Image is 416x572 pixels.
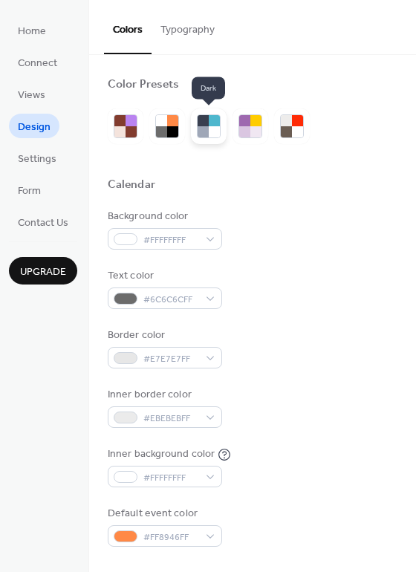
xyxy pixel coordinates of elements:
[108,506,219,521] div: Default event color
[18,183,41,199] span: Form
[9,146,65,170] a: Settings
[18,120,51,135] span: Design
[108,77,179,93] div: Color Presets
[143,530,198,545] span: #FF8946FF
[108,328,219,343] div: Border color
[108,268,219,284] div: Text color
[108,209,219,224] div: Background color
[143,411,198,426] span: #EBEBEBFF
[9,50,66,74] a: Connect
[9,178,50,202] a: Form
[9,114,59,138] a: Design
[108,387,219,403] div: Inner border color
[192,77,225,100] span: Dark
[143,292,198,308] span: #6C6C6CFF
[9,209,77,234] a: Contact Us
[143,351,198,367] span: #E7E7E7FF
[108,446,215,462] div: Inner background color
[143,470,198,486] span: #FFFFFFFF
[108,178,155,193] div: Calendar
[18,56,57,71] span: Connect
[9,257,77,285] button: Upgrade
[20,264,66,280] span: Upgrade
[18,88,45,103] span: Views
[9,82,54,106] a: Views
[18,24,46,39] span: Home
[18,152,56,167] span: Settings
[9,18,55,42] a: Home
[143,233,198,248] span: #FFFFFFFF
[18,215,68,231] span: Contact Us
